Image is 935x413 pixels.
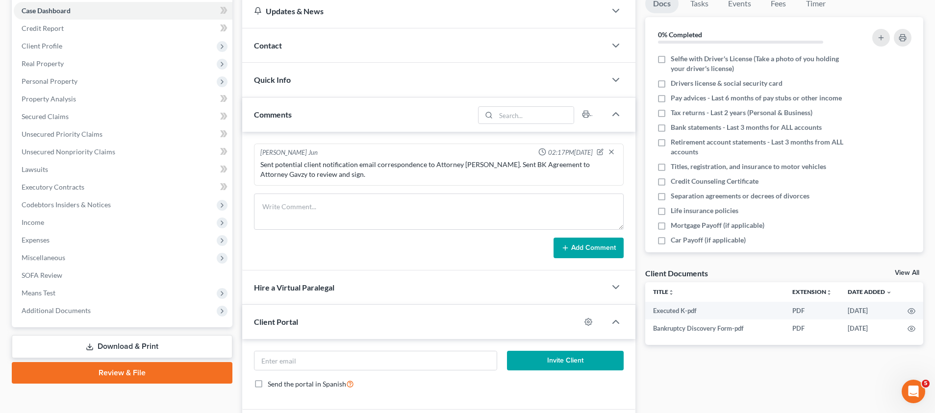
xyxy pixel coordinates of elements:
a: Review & File [12,362,232,384]
div: Client Documents [645,268,708,278]
span: Expenses [22,236,50,244]
i: unfold_more [668,290,674,295]
a: View All [895,269,919,276]
span: Additional Documents [22,306,91,315]
span: Contact [254,41,282,50]
span: Credit Counseling Certificate [671,176,758,186]
span: Drivers license & social security card [671,78,783,88]
a: Executory Contracts [14,178,232,196]
span: Mortgage Payoff (if applicable) [671,220,764,230]
span: Case Dashboard [22,6,71,15]
span: Tax returns - Last 2 years (Personal & Business) [671,108,812,118]
button: Invite Client [507,351,624,370]
span: 5 [922,380,930,388]
input: Search... [496,107,574,123]
span: Real Property [22,59,64,68]
button: Add Comment [554,238,624,258]
a: Case Dashboard [14,2,232,20]
a: Lawsuits [14,161,232,178]
span: 02:17PM[DATE] [548,148,593,157]
span: Comments [254,110,292,119]
a: Credit Report [14,20,232,37]
span: Income [22,218,44,226]
span: Executory Contracts [22,183,84,191]
td: [DATE] [840,302,900,319]
span: Selfie with Driver's License (Take a photo of you holding your driver's license) [671,54,845,73]
span: Unsecured Priority Claims [22,130,102,138]
span: Pay advices - Last 6 months of pay stubs or other income [671,93,842,103]
a: SOFA Review [14,267,232,284]
td: PDF [784,302,840,319]
strong: 0% Completed [658,30,702,39]
span: Separation agreements or decrees of divorces [671,191,809,201]
span: Personal Property [22,77,77,85]
span: Car Payoff (if applicable) [671,235,746,245]
div: [PERSON_NAME] Jun [260,148,318,158]
span: Credit Report [22,24,64,32]
a: Secured Claims [14,108,232,125]
span: Lawsuits [22,165,48,173]
span: Secured Claims [22,112,69,121]
iframe: Intercom live chat [902,380,925,403]
td: [DATE] [840,319,900,337]
span: Client Profile [22,42,62,50]
i: expand_more [886,290,892,295]
span: Miscellaneous [22,253,65,262]
span: SOFA Review [22,271,62,279]
a: Property Analysis [14,90,232,108]
td: Executed K-pdf [645,302,784,319]
span: Titles, registration, and insurance to motor vehicles [671,162,826,171]
span: Send the portal in Spanish [268,380,346,388]
td: PDF [784,319,840,337]
span: Life insurance policies [671,206,738,216]
div: Sent potential client notification email correspondence to Attorney [PERSON_NAME]. Sent BK Agreem... [260,160,617,179]
a: Download & Print [12,335,232,358]
span: Quick Info [254,75,291,84]
td: Bankruptcy Discovery Form-pdf [645,319,784,337]
a: Date Added expand_more [848,288,892,295]
div: Updates & News [254,6,594,16]
a: Unsecured Priority Claims [14,125,232,143]
i: unfold_more [826,290,832,295]
a: Titleunfold_more [653,288,674,295]
span: Hire a Virtual Paralegal [254,283,334,292]
span: Means Test [22,289,55,297]
span: Retirement account statements - Last 3 months from ALL accounts [671,137,845,157]
span: Property Analysis [22,95,76,103]
span: Bank statements - Last 3 months for ALL accounts [671,122,822,132]
input: Enter email [254,351,497,370]
span: Client Portal [254,317,298,326]
a: Extensionunfold_more [792,288,832,295]
a: Unsecured Nonpriority Claims [14,143,232,161]
span: Codebtors Insiders & Notices [22,200,111,209]
span: Unsecured Nonpriority Claims [22,147,115,156]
